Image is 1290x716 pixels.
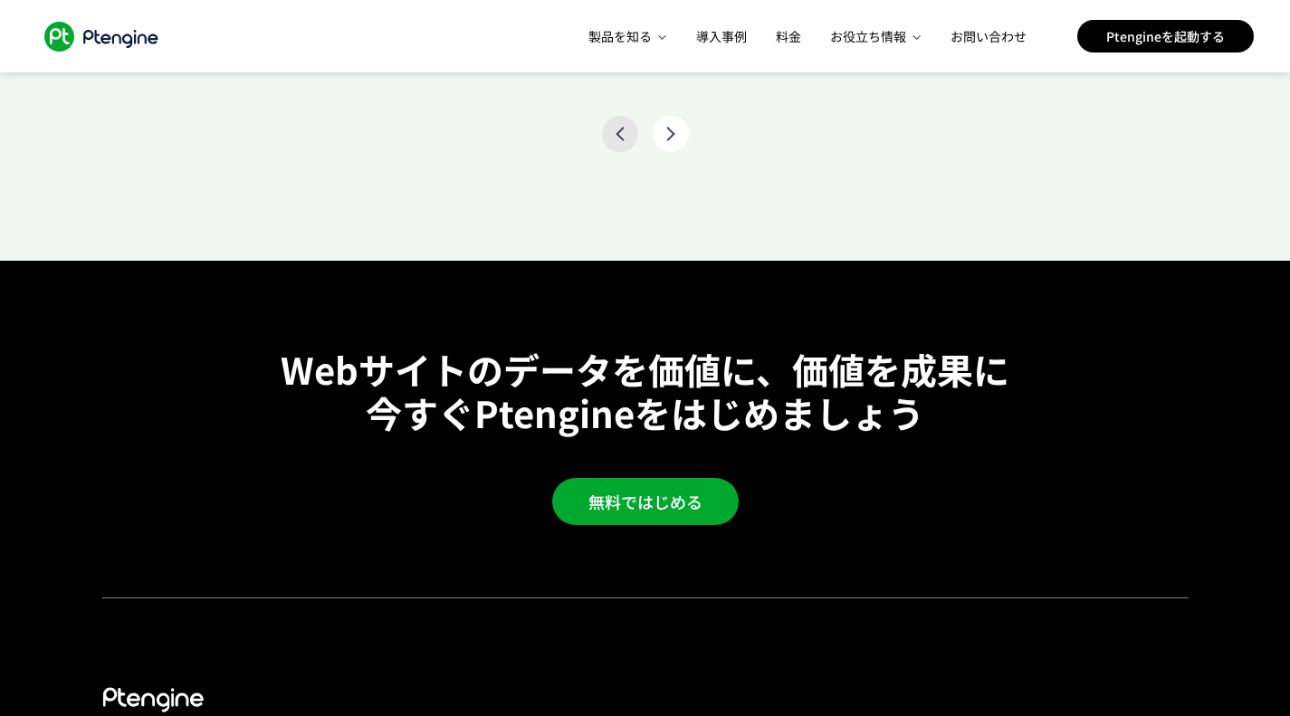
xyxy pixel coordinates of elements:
[588,27,654,45] span: 製品を知る
[552,478,739,525] a: 無料ではじめる
[776,27,801,45] span: 料金
[951,27,1027,45] span: お問い合わせ
[830,27,908,45] span: お役立ち情報
[696,27,747,45] span: 導入事例
[1077,20,1254,53] a: Ptengineを起動する
[281,348,1009,434] h2: Webサイトのデータを価値に、価値を成果に 今すぐPtengineをはじめましょう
